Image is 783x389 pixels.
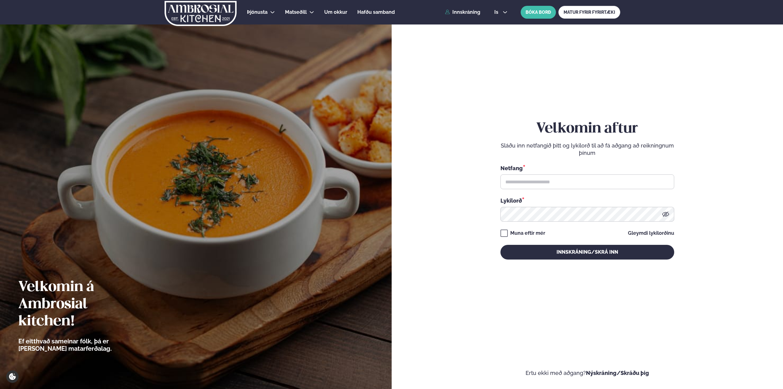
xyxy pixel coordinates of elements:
[285,9,307,15] span: Matseðill
[164,1,237,26] img: logo
[324,9,347,16] a: Um okkur
[500,142,674,157] p: Sláðu inn netfangið þitt og lykilorð til að fá aðgang að reikningnum þínum
[357,9,395,16] a: Hafðu samband
[445,9,480,15] a: Innskráning
[247,9,268,16] a: Þjónusta
[628,231,674,236] a: Gleymdi lykilorðinu
[500,196,674,204] div: Lykilorð
[285,9,307,16] a: Matseðill
[521,6,556,19] button: BÓKA BORÐ
[558,6,620,19] a: MATUR FYRIR FYRIRTÆKI
[586,370,649,376] a: Nýskráning/Skráðu þig
[494,10,500,15] span: is
[489,10,512,15] button: is
[18,279,146,330] h2: Velkomin á Ambrosial kitchen!
[247,9,268,15] span: Þjónusta
[410,369,765,377] p: Ertu ekki með aðgang?
[18,338,146,352] p: Ef eitthvað sameinar fólk, þá er [PERSON_NAME] matarferðalag.
[500,164,674,172] div: Netfang
[324,9,347,15] span: Um okkur
[6,370,19,383] a: Cookie settings
[357,9,395,15] span: Hafðu samband
[500,120,674,137] h2: Velkomin aftur
[500,245,674,260] button: Innskráning/Skrá inn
